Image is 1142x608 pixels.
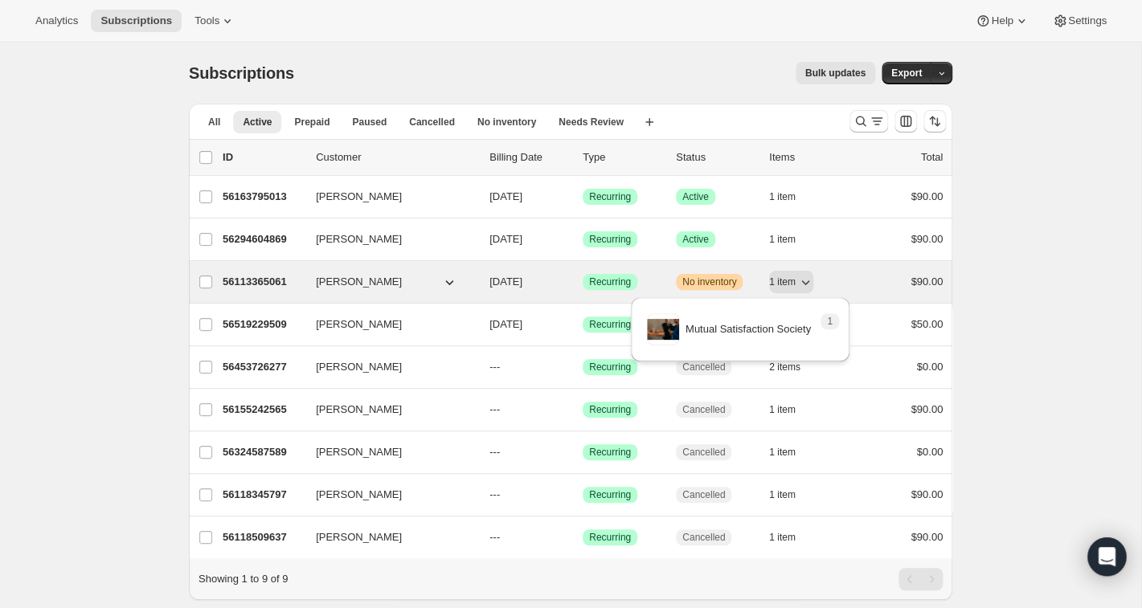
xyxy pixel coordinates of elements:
[991,14,1013,27] span: Help
[769,441,813,463] button: 1 item
[589,446,631,459] span: Recurring
[35,14,78,27] span: Analytics
[965,10,1038,32] button: Help
[223,441,943,463] div: 56324587589[PERSON_NAME]---SuccessRecurringCancelled1 item$0.00
[489,531,500,543] span: ---
[477,116,536,129] span: No inventory
[409,116,455,129] span: Cancelled
[911,403,943,415] span: $90.00
[489,275,522,288] span: [DATE]
[316,402,402,418] span: [PERSON_NAME]
[882,62,931,84] button: Export
[316,149,477,165] p: Customer
[208,116,220,129] span: All
[559,116,624,129] span: Needs Review
[676,149,756,165] p: Status
[223,149,943,165] div: IDCustomerBilling DateTypeStatusItemsTotal
[898,568,943,590] nav: Pagination
[769,488,796,501] span: 1 item
[796,62,875,84] button: Bulk updates
[223,484,943,506] div: 56118345797[PERSON_NAME]---SuccessRecurringCancelled1 item$90.00
[316,529,402,545] span: [PERSON_NAME]
[316,231,402,247] span: [PERSON_NAME]
[223,271,943,293] div: 56113365061[PERSON_NAME][DATE]SuccessRecurringWarningNo inventory1 item$90.00
[769,186,813,208] button: 1 item
[916,446,943,458] span: $0.00
[769,531,796,544] span: 1 item
[589,318,631,331] span: Recurring
[769,228,813,251] button: 1 item
[352,116,387,129] span: Paused
[294,116,330,129] span: Prepaid
[243,116,272,129] span: Active
[583,149,663,165] div: Type
[306,184,467,210] button: [PERSON_NAME]
[921,149,943,165] p: Total
[489,446,500,458] span: ---
[306,439,467,465] button: [PERSON_NAME]
[306,354,467,380] button: [PERSON_NAME]
[911,488,943,500] span: $90.00
[316,274,402,290] span: [PERSON_NAME]
[316,316,402,333] span: [PERSON_NAME]
[589,275,631,288] span: Recurring
[589,361,631,373] span: Recurring
[223,274,303,290] p: 56113365061
[589,531,631,544] span: Recurring
[891,67,922,80] span: Export
[306,482,467,508] button: [PERSON_NAME]
[894,110,917,133] button: Customize table column order and visibility
[223,186,943,208] div: 56163795013[PERSON_NAME][DATE]SuccessRecurringSuccessActive1 item$90.00
[682,190,709,203] span: Active
[489,318,522,330] span: [DATE]
[589,190,631,203] span: Recurring
[916,361,943,373] span: $0.00
[769,526,813,549] button: 1 item
[682,446,725,459] span: Cancelled
[911,233,943,245] span: $90.00
[682,488,725,501] span: Cancelled
[769,484,813,506] button: 1 item
[185,10,245,32] button: Tools
[316,444,402,460] span: [PERSON_NAME]
[306,269,467,295] button: [PERSON_NAME]
[682,531,725,544] span: Cancelled
[682,275,736,288] span: No inventory
[827,315,833,328] span: 1
[223,316,303,333] p: 56519229509
[489,190,522,202] span: [DATE]
[589,403,631,416] span: Recurring
[26,10,88,32] button: Analytics
[316,487,402,503] span: [PERSON_NAME]
[769,190,796,203] span: 1 item
[489,488,500,500] span: ---
[306,312,467,337] button: [PERSON_NAME]
[911,190,943,202] span: $90.00
[223,231,303,247] p: 56294604869
[306,226,467,252] button: [PERSON_NAME]
[636,111,662,133] button: Create new view
[189,64,294,82] span: Subscriptions
[223,149,303,165] p: ID
[682,233,709,246] span: Active
[316,189,402,205] span: [PERSON_NAME]
[589,488,631,501] span: Recurring
[805,67,866,80] span: Bulk updates
[306,524,467,550] button: [PERSON_NAME]
[1068,14,1107,27] span: Settings
[91,10,182,32] button: Subscriptions
[306,397,467,422] button: [PERSON_NAME]
[489,361,500,373] span: ---
[769,149,849,165] div: Items
[769,446,796,459] span: 1 item
[911,275,943,288] span: $90.00
[686,321,811,337] p: Mutual Satisfaction Society
[316,359,402,375] span: [PERSON_NAME]
[194,14,219,27] span: Tools
[911,318,943,330] span: $50.00
[223,398,943,421] div: 56155242565[PERSON_NAME]---SuccessRecurringCancelled1 item$90.00
[682,403,725,416] span: Cancelled
[223,356,943,378] div: 56453726277[PERSON_NAME]---SuccessRecurringCancelled2 items$0.00
[849,110,888,133] button: Search and filter results
[223,189,303,205] p: 56163795013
